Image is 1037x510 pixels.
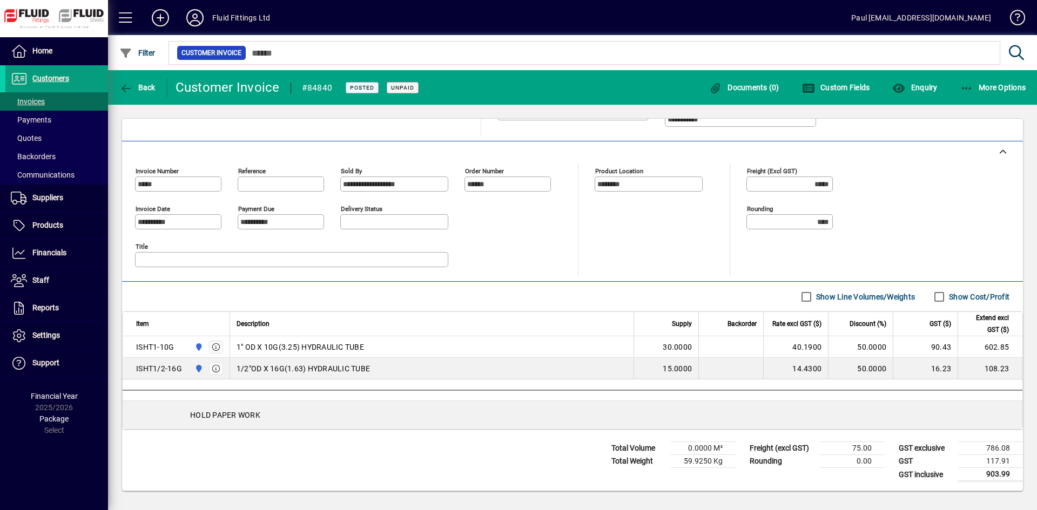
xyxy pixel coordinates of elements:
span: Settings [32,331,60,339]
span: Backorder [728,318,757,330]
span: Invoices [11,97,45,106]
a: Invoices [5,92,108,111]
span: Products [32,221,63,229]
span: 15.0000 [663,363,692,374]
span: 1/2"OD X 16G(1.63) HYDRAULIC TUBE [237,363,370,374]
span: Enquiry [892,83,937,92]
mat-label: Invoice number [136,167,179,175]
mat-label: Delivery status [341,205,382,213]
mat-label: Invoice date [136,205,170,213]
span: Supply [672,318,692,330]
td: Total Volume [606,442,671,455]
mat-label: Freight (excl GST) [747,167,797,175]
span: 30.0000 [663,342,692,352]
span: Reports [32,303,59,312]
td: Total Weight [606,455,671,468]
label: Show Line Volumes/Weights [814,291,915,302]
mat-label: Sold by [341,167,362,175]
mat-label: Product location [595,167,643,175]
td: GST exclusive [893,442,958,455]
button: Enquiry [890,78,940,97]
td: GST inclusive [893,468,958,481]
span: AUCKLAND [192,363,204,375]
span: Suppliers [32,193,63,202]
span: Home [32,46,52,55]
span: Back [119,83,156,92]
span: Package [39,414,69,423]
a: Products [5,212,108,239]
div: #84840 [302,79,333,97]
label: Show Cost/Profit [947,291,1009,302]
td: 108.23 [958,358,1022,379]
span: Support [32,358,59,367]
button: Documents (0) [706,78,782,97]
button: Back [117,78,158,97]
a: Payments [5,111,108,129]
mat-label: Order number [465,167,504,175]
span: Filter [119,49,156,57]
td: 602.85 [958,336,1022,358]
div: HOLD PAPER WORK [123,401,1022,429]
a: Suppliers [5,185,108,212]
span: Staff [32,276,49,284]
td: 59.9250 Kg [671,455,736,468]
td: 50.0000 [828,336,893,358]
a: Quotes [5,129,108,147]
span: Description [237,318,270,330]
td: Freight (excl GST) [744,442,820,455]
span: AUCKLAND [192,341,204,353]
mat-label: Title [136,243,148,250]
td: 0.00 [820,455,885,468]
td: Rounding [744,455,820,468]
a: Settings [5,322,108,349]
div: 40.1900 [770,342,821,352]
a: Communications [5,166,108,184]
td: 0.0000 M³ [671,442,736,455]
span: Extend excl GST ($) [965,312,1009,336]
td: 117.91 [958,455,1023,468]
button: Custom Fields [799,78,873,97]
span: Documents (0) [709,83,779,92]
td: 786.08 [958,442,1023,455]
span: 1" OD X 10G(3.25) HYDRAULIC TUBE [237,342,364,352]
span: Customers [32,74,69,83]
span: Backorders [11,152,56,161]
td: GST [893,455,958,468]
div: Paul [EMAIL_ADDRESS][DOMAIN_NAME] [851,9,991,26]
div: Fluid Fittings Ltd [212,9,270,26]
span: Customer Invoice [181,47,241,58]
td: 16.23 [893,358,958,379]
td: 50.0000 [828,358,893,379]
td: 90.43 [893,336,958,358]
div: Customer Invoice [176,79,280,96]
td: 903.99 [958,468,1023,481]
a: Support [5,350,108,377]
span: Financials [32,248,66,257]
div: 14.4300 [770,363,821,374]
button: Filter [117,43,158,63]
span: Item [136,318,149,330]
a: Knowledge Base [1002,2,1023,37]
app-page-header-button: Back [108,78,167,97]
span: Rate excl GST ($) [772,318,821,330]
span: Custom Fields [802,83,870,92]
a: Backorders [5,147,108,166]
a: Financials [5,240,108,267]
span: Quotes [11,134,42,142]
span: GST ($) [930,318,951,330]
button: Add [143,8,178,28]
div: ISHT1/2-16G [136,363,182,374]
span: Payments [11,115,51,124]
a: Staff [5,267,108,294]
button: More Options [958,78,1029,97]
span: Communications [11,171,75,179]
td: 75.00 [820,442,885,455]
div: ISHT1-10G [136,342,174,352]
span: Posted [350,84,374,91]
span: Unpaid [391,84,414,91]
a: Reports [5,295,108,322]
span: Discount (%) [850,318,886,330]
span: Financial Year [31,392,78,400]
span: More Options [960,83,1026,92]
mat-label: Payment due [238,205,274,213]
